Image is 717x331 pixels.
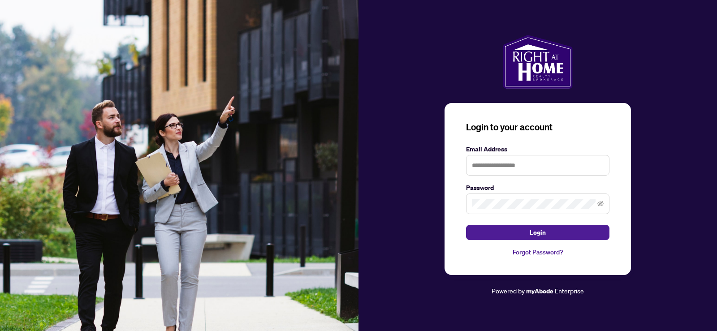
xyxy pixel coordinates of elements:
button: Login [466,225,609,240]
span: eye-invisible [597,201,604,207]
label: Password [466,183,609,193]
h3: Login to your account [466,121,609,133]
span: Enterprise [555,287,584,295]
img: ma-logo [503,35,572,89]
label: Email Address [466,144,609,154]
span: Powered by [492,287,525,295]
a: myAbode [526,286,553,296]
a: Forgot Password? [466,247,609,257]
span: Login [530,225,546,240]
